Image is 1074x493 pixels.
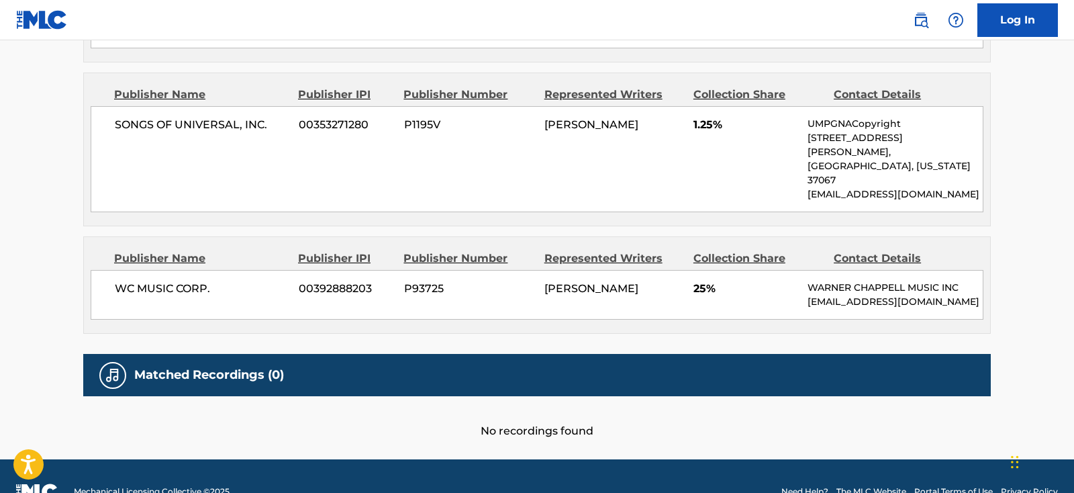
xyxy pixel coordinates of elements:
[115,281,289,297] span: WC MUSIC CORP.
[403,87,534,103] div: Publisher Number
[544,87,683,103] div: Represented Writers
[808,117,983,131] p: UMPGNACopyright
[298,87,393,103] div: Publisher IPI
[83,396,991,439] div: No recordings found
[834,87,964,103] div: Contact Details
[299,117,394,133] span: 00353271280
[114,87,288,103] div: Publisher Name
[114,251,288,267] div: Publisher Name
[834,251,964,267] div: Contact Details
[544,282,638,295] span: [PERSON_NAME]
[808,159,983,187] p: [GEOGRAPHIC_DATA], [US_STATE] 37067
[1011,442,1019,482] div: Drag
[908,7,934,34] a: Public Search
[913,12,929,28] img: search
[404,117,534,133] span: P1195V
[298,251,393,267] div: Publisher IPI
[693,87,824,103] div: Collection Share
[1007,429,1074,493] iframe: Chat Widget
[693,251,824,267] div: Collection Share
[299,281,394,297] span: 00392888203
[115,117,289,133] span: SONGS OF UNIVERSAL, INC.
[16,10,68,30] img: MLC Logo
[544,251,683,267] div: Represented Writers
[134,367,284,383] h5: Matched Recordings (0)
[948,12,964,28] img: help
[693,281,797,297] span: 25%
[977,3,1058,37] a: Log In
[808,131,983,159] p: [STREET_ADDRESS][PERSON_NAME],
[404,281,534,297] span: P93725
[808,187,983,201] p: [EMAIL_ADDRESS][DOMAIN_NAME]
[808,295,983,309] p: [EMAIL_ADDRESS][DOMAIN_NAME]
[105,367,121,384] img: Matched Recordings
[544,118,638,131] span: [PERSON_NAME]
[942,7,969,34] div: Help
[808,281,983,295] p: WARNER CHAPPELL MUSIC INC
[403,251,534,267] div: Publisher Number
[693,117,797,133] span: 1.25%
